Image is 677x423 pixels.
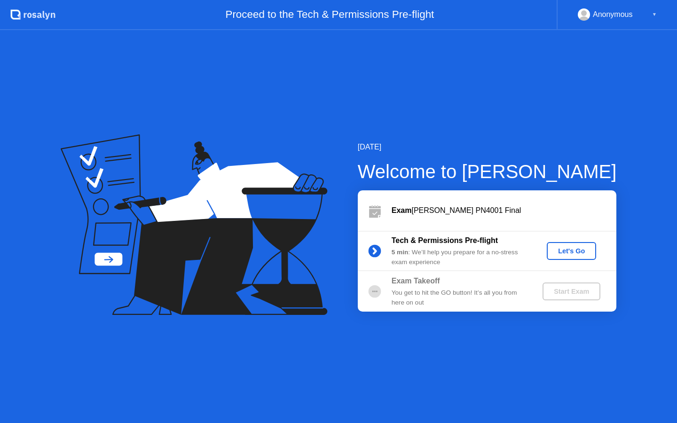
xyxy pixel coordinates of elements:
b: 5 min [392,249,409,256]
div: [PERSON_NAME] PN4001 Final [392,205,616,216]
div: : We’ll help you prepare for a no-stress exam experience [392,248,527,267]
b: Exam [392,206,412,214]
div: Welcome to [PERSON_NAME] [358,157,617,186]
div: Start Exam [546,288,597,295]
div: You get to hit the GO button! It’s all you from here on out [392,288,527,307]
div: [DATE] [358,141,617,153]
b: Tech & Permissions Pre-flight [392,236,498,244]
div: ▼ [652,8,657,21]
div: Let's Go [551,247,592,255]
button: Let's Go [547,242,596,260]
button: Start Exam [543,282,600,300]
div: Anonymous [593,8,633,21]
b: Exam Takeoff [392,277,440,285]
